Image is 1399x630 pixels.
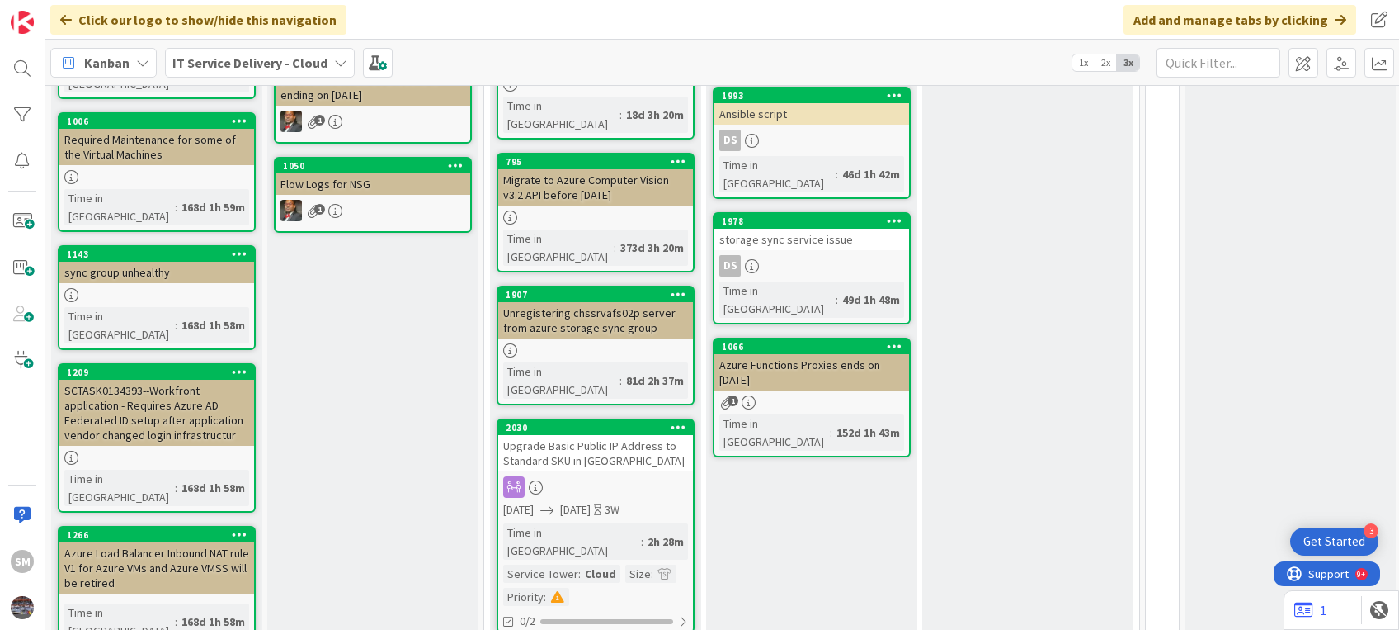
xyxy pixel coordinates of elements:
[498,420,693,471] div: 2030Upgrade Basic Public IP Address to Standard SKU in [GEOGRAPHIC_DATA]
[830,424,832,442] span: :
[728,396,738,406] span: 1
[714,339,909,391] div: 1066Azure Functions Proxies ends on [DATE]
[643,533,688,551] div: 2h 28m
[172,54,327,71] b: IT Service Delivery - Cloud
[560,501,591,519] span: [DATE]
[722,216,909,227] div: 1978
[283,160,470,172] div: 1050
[59,114,254,129] div: 1006
[619,106,622,124] span: :
[1156,48,1280,78] input: Quick Filter...
[719,255,741,277] div: DS
[651,565,653,583] span: :
[1303,533,1365,550] div: Get Started
[506,156,693,168] div: 795
[832,424,904,442] div: 152d 1h 43m
[1095,54,1117,71] span: 2x
[622,372,688,390] div: 81d 2h 37m
[59,528,254,594] div: 1266Azure Load Balancer Inbound NAT rule V1 for Azure VMs and Azure VMSS will be retired
[175,198,177,216] span: :
[11,11,34,34] img: Visit kanbanzone.com
[506,422,693,433] div: 2030
[619,372,622,390] span: :
[714,88,909,125] div: 1993Ansible script
[177,316,249,334] div: 168d 1h 58m
[276,159,470,173] div: 1050
[1290,528,1378,556] div: Open Get Started checklist, remaining modules: 3
[64,470,175,506] div: Time in [GEOGRAPHIC_DATA]
[11,596,34,619] img: avatar
[714,130,909,151] div: DS
[498,420,693,435] div: 2030
[578,565,581,583] span: :
[722,341,909,353] div: 1066
[836,165,838,183] span: :
[59,380,254,446] div: SCTASK0134393--Workfront application - Requires Azure AD Federated ID setup after application ven...
[59,365,254,380] div: 1209
[544,588,546,606] span: :
[67,116,254,127] div: 1006
[498,169,693,206] div: Migrate to Azure Computer Vision v3.2 API before [DATE]
[175,316,177,334] span: :
[719,130,741,151] div: DS
[1123,5,1356,35] div: Add and manage tabs by clicking
[497,153,695,272] a: 795Migrate to Azure Computer Vision v3.2 API before [DATE]Time in [GEOGRAPHIC_DATA]:373d 3h 20m
[177,198,249,216] div: 168d 1h 59m
[276,159,470,195] div: 1050Flow Logs for NSG
[714,88,909,103] div: 1993
[713,338,911,457] a: 1066Azure Functions Proxies ends on [DATE]Time in [GEOGRAPHIC_DATA]:152d 1h 43m
[713,87,911,199] a: 1993Ansible scriptDSTime in [GEOGRAPHIC_DATA]:46d 1h 42m
[280,111,302,132] img: DP
[714,214,909,250] div: 1978storage sync service issue
[58,245,256,350] a: 1143sync group unhealthyTime in [GEOGRAPHIC_DATA]:168d 1h 58m
[714,103,909,125] div: Ansible script
[622,106,688,124] div: 18d 3h 20m
[581,565,620,583] div: Cloud
[59,129,254,165] div: Required Maintenance for some of the Virtual Machines
[498,154,693,206] div: 795Migrate to Azure Computer Vision v3.2 API before [DATE]
[614,239,616,257] span: :
[605,501,619,519] div: 3W
[498,154,693,169] div: 795
[67,529,254,541] div: 1266
[59,262,254,283] div: sync group unhealthy
[1117,54,1139,71] span: 3x
[714,214,909,229] div: 1978
[625,565,651,583] div: Size
[497,286,695,405] a: 1907Unregistering chssrvafs02p server from azure storage sync groupTime in [GEOGRAPHIC_DATA]:81d ...
[175,479,177,497] span: :
[314,204,325,215] span: 1
[498,287,693,339] div: 1907Unregistering chssrvafs02p server from azure storage sync group
[503,523,641,560] div: Time in [GEOGRAPHIC_DATA]
[503,362,619,399] div: Time in [GEOGRAPHIC_DATA]
[59,247,254,262] div: 1143
[503,588,544,606] div: Priority
[719,282,836,318] div: Time in [GEOGRAPHIC_DATA]
[616,239,688,257] div: 373d 3h 20m
[1072,54,1095,71] span: 1x
[59,542,254,594] div: Azure Load Balancer Inbound NAT rule V1 for Azure VMs and Azure VMSS will be retired
[719,156,836,192] div: Time in [GEOGRAPHIC_DATA]
[58,363,256,513] a: 1209SCTASK0134393--Workfront application - Requires Azure AD Federated ID setup after application...
[719,414,830,451] div: Time in [GEOGRAPHIC_DATA]
[497,35,695,140] a: Time in [GEOGRAPHIC_DATA]:18d 3h 20m
[714,255,909,277] div: DS
[503,97,619,133] div: Time in [GEOGRAPHIC_DATA]
[280,200,302,221] img: DP
[83,7,92,20] div: 9+
[506,289,693,301] div: 1907
[836,291,838,309] span: :
[276,200,470,221] div: DP
[498,302,693,339] div: Unregistering chssrvafs02p server from azure storage sync group
[722,90,909,102] div: 1993
[274,38,472,144] a: Retirement Notice: Support for the 1.x version of Azure Functions is ending on [DATE]DP
[713,212,911,324] a: 1978storage sync service issueDSTime in [GEOGRAPHIC_DATA]:49d 1h 48m
[35,2,75,22] span: Support
[58,112,256,232] a: 1006Required Maintenance for some of the Virtual MachinesTime in [GEOGRAPHIC_DATA]:168d 1h 59m
[520,613,535,630] span: 0/2
[498,287,693,302] div: 1907
[177,479,249,497] div: 168d 1h 58m
[838,291,904,309] div: 49d 1h 48m
[59,365,254,446] div: 1209SCTASK0134393--Workfront application - Requires Azure AD Federated ID setup after application...
[838,165,904,183] div: 46d 1h 42m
